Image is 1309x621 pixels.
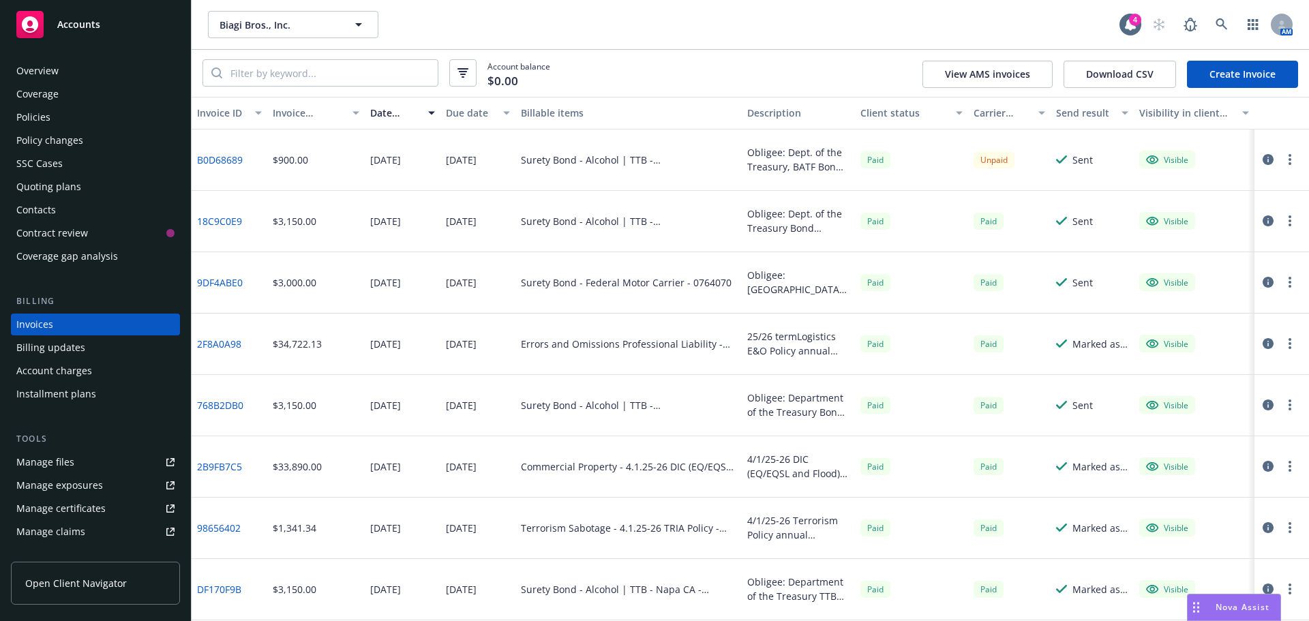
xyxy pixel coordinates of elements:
div: Sent [1072,398,1093,412]
div: Installment plans [16,383,96,405]
div: 25/26 termLogistics E&O Policy annual premium includes applicable tax/fee. [747,329,849,358]
div: Obligee: Dept. of the Treasury Bond Amount: $350,000 Wine Bond Principal: Biagi Bros., Inc. Locat... [747,207,849,235]
div: Commercial Property - 4.1.25-26 DIC (EQ/EQSL, Flood) Policy - GFD03005342-00 [521,459,736,474]
div: Manage exposures [16,474,103,496]
a: Overview [11,60,180,82]
div: Sent [1072,275,1093,290]
a: 18C9C0E9 [197,214,242,228]
div: Marked as sent [1072,582,1128,596]
a: Manage certificates [11,498,180,519]
div: Invoices [16,314,53,335]
div: $3,150.00 [273,214,316,228]
a: Report a Bug [1177,11,1204,38]
span: $0.00 [487,72,518,90]
div: Paid [974,335,1004,352]
button: Invoice ID [192,97,267,130]
button: Download CSV [1064,61,1176,88]
div: Sent [1072,214,1093,228]
a: Manage exposures [11,474,180,496]
div: Sent [1072,153,1093,167]
div: Manage BORs [16,544,80,566]
button: Carrier status [968,97,1051,130]
a: DF170F9B [197,582,241,596]
a: Manage claims [11,521,180,543]
button: Date issued [365,97,440,130]
a: Account charges [11,360,180,382]
div: [DATE] [370,521,401,535]
div: Surety Bond - Alcohol | TTB - [GEOGRAPHIC_DATA] [GEOGRAPHIC_DATA] - 0380083 [521,153,736,167]
div: Visible [1146,337,1188,350]
a: Coverage [11,83,180,105]
a: Quoting plans [11,176,180,198]
a: 768B2DB0 [197,398,243,412]
div: Billable items [521,106,736,120]
span: Paid [974,519,1004,536]
div: Visibility in client dash [1139,106,1234,120]
div: Errors and Omissions Professional Liability - 6/25/25-26 E&O (Misc. Prof. Liability) Policy - EOC... [521,337,736,351]
div: Policies [16,106,50,128]
div: Paid [974,458,1004,475]
div: $1,341.34 [273,521,316,535]
a: Switch app [1239,11,1267,38]
div: Visible [1146,153,1188,166]
a: 98656402 [197,521,241,535]
div: Drag to move [1188,594,1205,620]
div: Invoice amount [273,106,345,120]
span: Paid [860,458,890,475]
a: Manage files [11,451,180,473]
div: [DATE] [446,398,477,412]
a: Invoices [11,314,180,335]
div: Paid [860,335,890,352]
span: Paid [974,581,1004,598]
div: Paid [860,151,890,168]
a: Billing updates [11,337,180,359]
div: Manage files [16,451,74,473]
div: Paid [974,397,1004,414]
div: Description [747,106,849,120]
div: Paid [974,213,1004,230]
div: Contacts [16,199,56,221]
div: Unpaid [974,151,1014,168]
div: Obligee: Dept. of the Treasury, BATF Bond Amount: $100,000 Wine Bond - [STREET_ADDRESS][PERSON_NA... [747,145,849,174]
div: Surety Bond - Alcohol | TTB - Napa CA - 0493887 [521,582,736,596]
div: Policy changes [16,130,83,151]
div: [DATE] [446,521,477,535]
button: View AMS invoices [922,61,1053,88]
div: Carrier status [974,106,1031,120]
div: Marked as sent [1072,521,1128,535]
div: Surety Bond - Federal Motor Carrier - 0764070 [521,275,732,290]
div: Paid [974,274,1004,291]
div: [DATE] [370,337,401,351]
div: Manage claims [16,521,85,543]
span: Nova Assist [1216,601,1269,613]
div: Paid [860,519,890,536]
a: Create Invoice [1187,61,1298,88]
button: Visibility in client dash [1134,97,1254,130]
span: Paid [860,213,890,230]
a: SSC Cases [11,153,180,175]
div: Terrorism Sabotage - 4.1.25-26 TRIA Policy - WTS4000527977 [521,521,736,535]
a: Manage BORs [11,544,180,566]
button: Billable items [515,97,742,130]
div: Visible [1146,460,1188,472]
div: SSC Cases [16,153,63,175]
span: Accounts [57,19,100,30]
button: Due date [440,97,516,130]
div: Visible [1146,276,1188,288]
input: Filter by keyword... [222,60,438,86]
div: Obligee: Department of the Treasury Bond Amount: $350,000 Wine Bond Loc: [STREET_ADDRESS] Renewal... [747,391,849,419]
div: Coverage gap analysis [16,245,118,267]
svg: Search [211,67,222,78]
a: Installment plans [11,383,180,405]
div: Visible [1146,583,1188,595]
a: 2F8A0A98 [197,337,241,351]
div: [DATE] [370,153,401,167]
span: Biagi Bros., Inc. [220,18,337,32]
div: 4/1/25-26 DIC (EQ/EQSL and Flood) Policy annual premium included fees [747,452,849,481]
div: Invoice ID [197,106,247,120]
div: Paid [860,581,890,598]
a: Policy changes [11,130,180,151]
div: Paid [860,397,890,414]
